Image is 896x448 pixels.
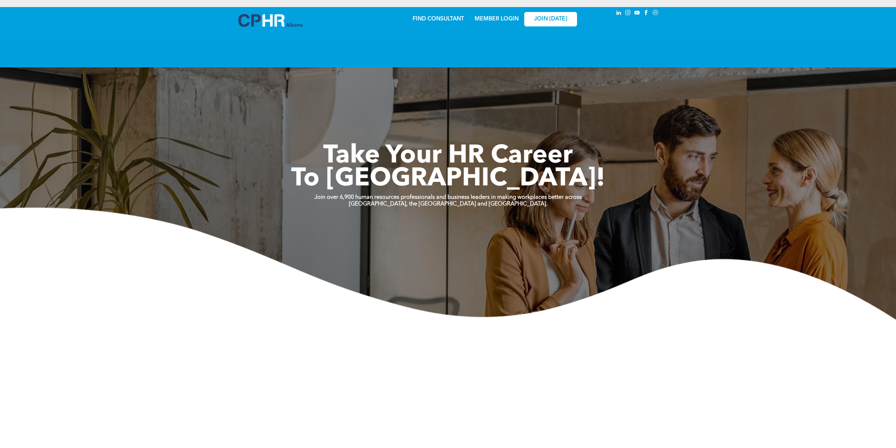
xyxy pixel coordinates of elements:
a: Social network [652,9,659,18]
a: linkedin [615,9,623,18]
a: FIND CONSULTANT [413,16,464,22]
a: facebook [643,9,650,18]
a: MEMBER LOGIN [475,16,519,22]
a: JOIN [DATE] [524,12,577,26]
span: To [GEOGRAPHIC_DATA]! [291,166,605,192]
strong: [GEOGRAPHIC_DATA], the [GEOGRAPHIC_DATA] and [GEOGRAPHIC_DATA]. [349,201,547,207]
span: JOIN [DATE] [534,16,567,23]
a: instagram [624,9,632,18]
img: A blue and white logo for cp alberta [238,14,302,27]
span: Take Your HR Career [323,143,573,169]
a: youtube [633,9,641,18]
strong: Join over 6,900 human resources professionals and business leaders in making workplaces better ac... [314,195,582,200]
